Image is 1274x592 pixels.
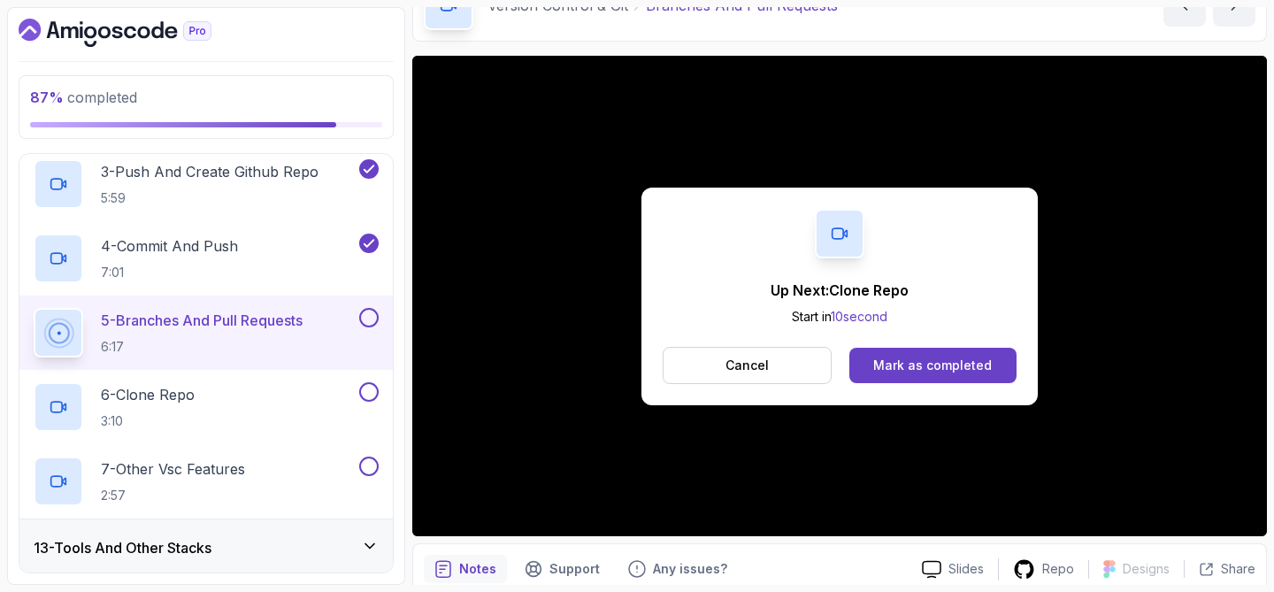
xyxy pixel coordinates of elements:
[101,384,195,405] p: 6 - Clone Repo
[908,560,998,579] a: Slides
[1221,560,1255,578] p: Share
[653,560,727,578] p: Any issues?
[101,310,303,331] p: 5 - Branches And Pull Requests
[1184,560,1255,578] button: Share
[459,560,496,578] p: Notes
[101,458,245,480] p: 7 - Other Vsc Features
[549,560,600,578] p: Support
[725,357,769,374] p: Cancel
[30,88,137,106] span: completed
[101,264,238,281] p: 7:01
[34,457,379,506] button: 7-Other Vsc Features2:57
[19,19,252,47] a: Dashboard
[1042,560,1074,578] p: Repo
[19,519,393,576] button: 13-Tools And Other Stacks
[34,308,379,358] button: 5-Branches And Pull Requests6:17
[101,487,245,504] p: 2:57
[831,309,887,324] span: 10 second
[34,234,379,283] button: 4-Commit And Push7:01
[34,382,379,432] button: 6-Clone Repo3:10
[101,189,318,207] p: 5:59
[412,56,1267,536] iframe: 5 - Branches and Pull Requests
[34,159,379,209] button: 3-Push And Create Github Repo5:59
[618,555,738,583] button: Feedback button
[101,338,303,356] p: 6:17
[1123,560,1170,578] p: Designs
[663,347,832,384] button: Cancel
[948,560,984,578] p: Slides
[30,88,64,106] span: 87 %
[101,412,195,430] p: 3:10
[999,558,1088,580] a: Repo
[771,308,909,326] p: Start in
[34,537,211,558] h3: 13 - Tools And Other Stacks
[101,235,238,257] p: 4 - Commit And Push
[101,161,318,182] p: 3 - Push And Create Github Repo
[873,357,992,374] div: Mark as completed
[424,555,507,583] button: notes button
[771,280,909,301] p: Up Next: Clone Repo
[514,555,610,583] button: Support button
[849,348,1017,383] button: Mark as completed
